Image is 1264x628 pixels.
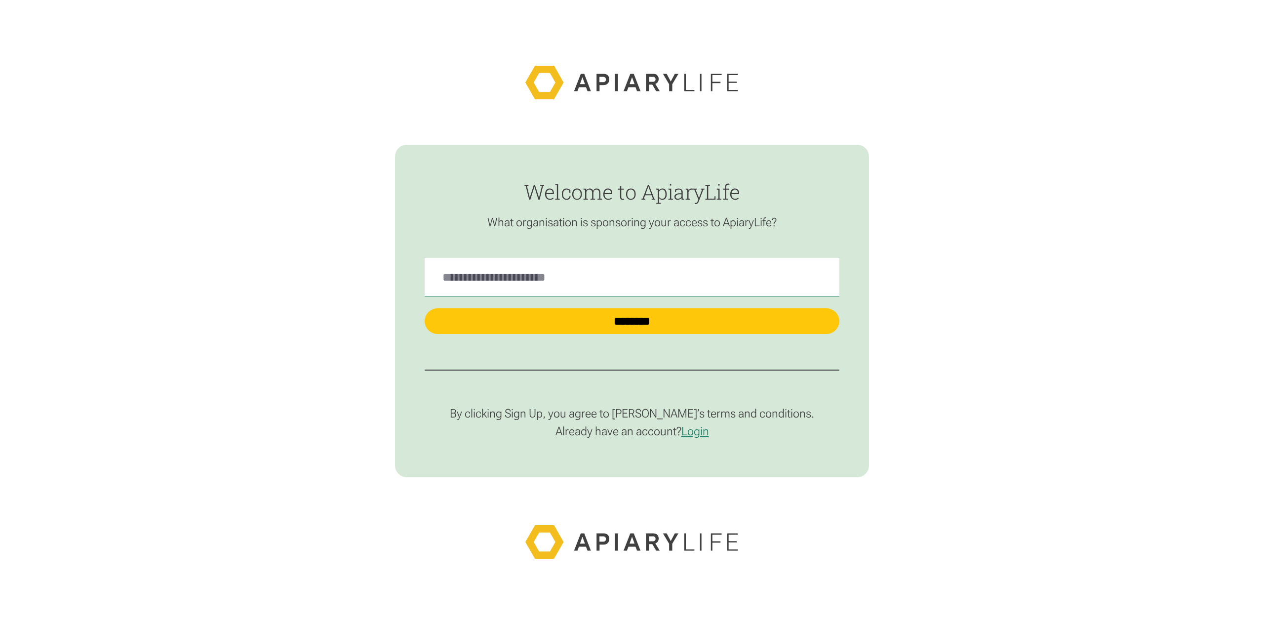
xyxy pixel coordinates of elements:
p: What organisation is sponsoring your access to ApiaryLife? [425,215,839,230]
p: By clicking Sign Up, you agree to [PERSON_NAME]’s terms and conditions. [425,406,839,421]
p: Already have an account? [425,424,839,439]
form: find-employer [395,145,869,477]
h1: Welcome to ApiaryLife [425,180,839,203]
a: Login [681,424,709,438]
